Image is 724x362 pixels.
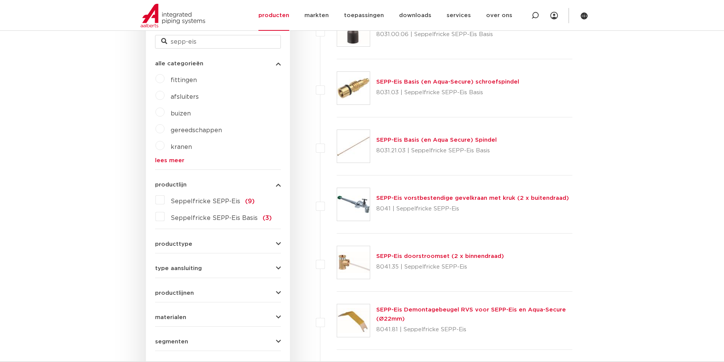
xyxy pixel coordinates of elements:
img: Thumbnail for SEPP-Eis Demontagebeugel RVS voor SEPP-Eis en Aqua-Secure (Ø22mm) [337,304,370,337]
a: kranen [171,144,192,150]
button: producttype [155,241,281,247]
span: (9) [245,198,255,204]
img: Thumbnail for SEPP-Eis Basis (en Aqua-Secure) schroefspindel [337,72,370,104]
button: segmenten [155,339,281,345]
span: Seppelfricke SEPP-Eis Basis [171,215,258,221]
span: segmenten [155,339,188,345]
button: type aansluiting [155,266,281,271]
span: type aansluiting [155,266,202,271]
span: productlijn [155,182,187,188]
a: lees meer [155,158,281,163]
span: alle categorieën [155,61,203,66]
a: SEPP-Eis Basis (en Aqua Secure) Spindel [376,137,497,143]
a: SEPP-Eis Demontagebeugel RVS voor SEPP-Eis en Aqua-Secure (Ø22mm) [376,307,566,322]
span: materialen [155,315,186,320]
p: 8041 | Seppelfricke SEPP-Eis [376,203,569,215]
p: 8041.81 | Seppelfricke SEPP-Eis [376,324,573,336]
span: productlijnen [155,290,194,296]
p: 8031.03 | Seppelfricke SEPP-Eis Basis [376,87,519,99]
a: gereedschappen [171,127,222,133]
p: 8041.35 | Seppelfricke SEPP-Eis [376,261,504,273]
img: Thumbnail for SEPP-Eis vorstbestendige gevelkraan met kruk (2 x buitendraad) [337,188,370,221]
a: buizen [171,111,191,117]
span: Seppelfricke SEPP-Eis [171,198,240,204]
a: SEPP-Eis doorstroomset (2 x binnendraad) [376,253,504,259]
p: 8031.00.06 | Seppelfricke SEPP-Eis Basis [376,28,527,41]
img: Thumbnail for SEPP-Eis Basis (en Aqua Secure) Spindel [337,130,370,163]
p: 8031.21.03 | Seppelfricke SEPP-Eis Basis [376,145,497,157]
a: afsluiters [171,94,199,100]
button: productlijnen [155,290,281,296]
img: Thumbnail for SEPP-Eis doorstroomset (2 x binnendraad) [337,246,370,279]
span: producttype [155,241,192,247]
a: SEPP-Eis Basis (en Aqua-Secure) schroefspindel [376,79,519,85]
button: alle categorieën [155,61,281,66]
button: productlijn [155,182,281,188]
button: materialen [155,315,281,320]
a: fittingen [171,77,197,83]
span: (3) [263,215,272,221]
a: SEPP-Eis vorstbestendige gevelkraan met kruk (2 x buitendraad) [376,195,569,201]
input: zoeken [155,35,281,49]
